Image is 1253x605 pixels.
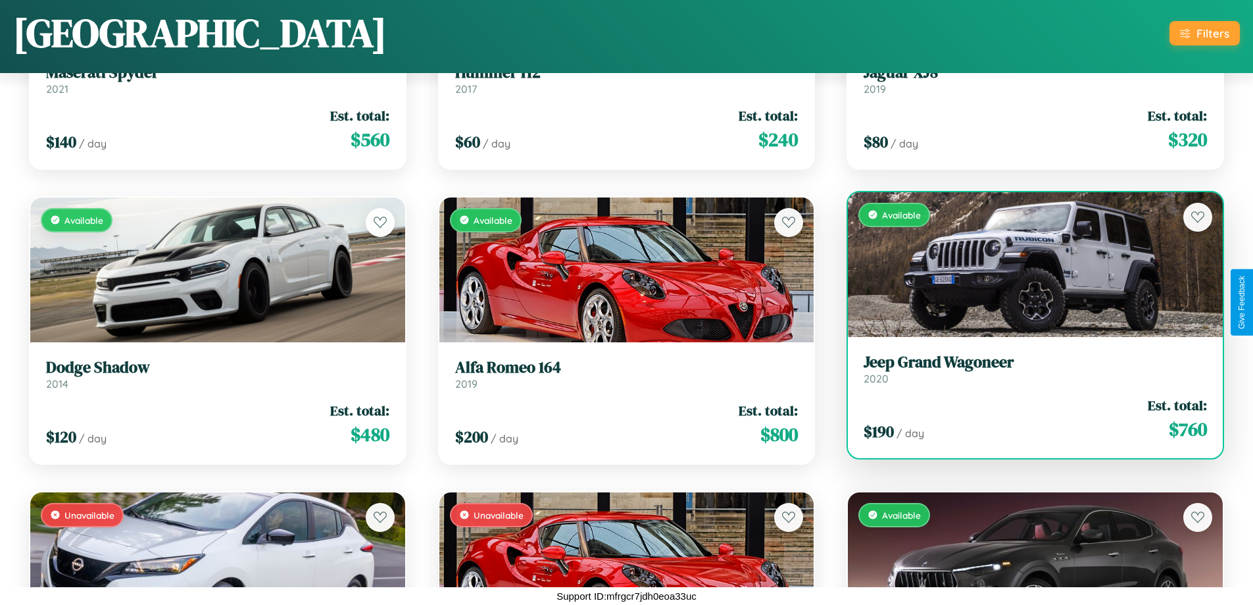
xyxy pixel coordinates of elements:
[455,82,477,95] span: 2017
[455,131,480,153] span: $ 60
[46,63,389,95] a: Maserati Spyder2021
[46,377,68,390] span: 2014
[79,432,107,445] span: / day
[556,587,697,605] p: Support ID: mfrgcr7jdh0eoa33uc
[330,401,389,420] span: Est. total:
[79,137,107,150] span: / day
[864,63,1207,95] a: Jaguar XJ82019
[897,427,924,440] span: / day
[46,358,389,377] h3: Dodge Shadow
[455,377,478,390] span: 2019
[882,209,921,221] span: Available
[1169,416,1207,442] span: $ 760
[474,215,512,226] span: Available
[64,510,114,521] span: Unavailable
[330,106,389,125] span: Est. total:
[46,358,389,390] a: Dodge Shadow2014
[758,126,798,153] span: $ 240
[455,358,798,377] h3: Alfa Romeo 164
[64,215,103,226] span: Available
[13,6,387,60] h1: [GEOGRAPHIC_DATA]
[864,353,1207,385] a: Jeep Grand Wagoneer2020
[455,63,798,95] a: Hummer H22017
[739,401,798,420] span: Est. total:
[455,426,488,448] span: $ 200
[864,372,889,385] span: 2020
[491,432,518,445] span: / day
[483,137,510,150] span: / day
[864,421,894,442] span: $ 190
[1148,106,1207,125] span: Est. total:
[455,358,798,390] a: Alfa Romeo 1642019
[351,126,389,153] span: $ 560
[1196,26,1229,40] div: Filters
[864,82,886,95] span: 2019
[864,131,888,153] span: $ 80
[46,82,68,95] span: 2021
[882,510,921,521] span: Available
[1237,276,1246,329] div: Give Feedback
[455,63,798,82] h3: Hummer H2
[1169,21,1240,45] button: Filters
[1148,396,1207,415] span: Est. total:
[864,353,1207,372] h3: Jeep Grand Wagoneer
[474,510,524,521] span: Unavailable
[739,106,798,125] span: Est. total:
[891,137,918,150] span: / day
[46,63,389,82] h3: Maserati Spyder
[1168,126,1207,153] span: $ 320
[760,421,798,448] span: $ 800
[864,63,1207,82] h3: Jaguar XJ8
[351,421,389,448] span: $ 480
[46,131,76,153] span: $ 140
[46,426,76,448] span: $ 120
